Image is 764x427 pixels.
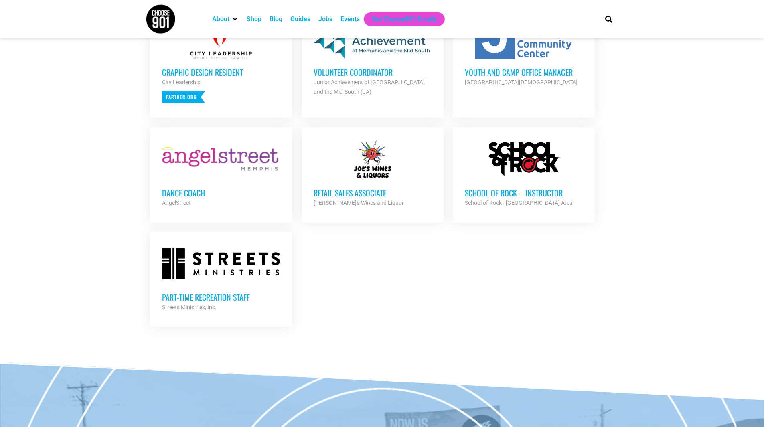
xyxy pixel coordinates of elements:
[150,7,292,115] a: Graphic Design Resident City Leadership Partner Org
[150,232,292,324] a: Part-time Recreation Staff Streets Ministries, Inc.
[314,79,425,95] strong: Junior Achievement of [GEOGRAPHIC_DATA] and the Mid-South (JA)
[208,12,243,26] div: About
[162,79,201,85] strong: City Leadership
[318,14,332,24] a: Jobs
[208,12,592,26] nav: Main nav
[162,91,205,103] p: Partner Org
[212,14,229,24] a: About
[314,188,432,198] h3: Retail Sales Associate
[465,67,583,77] h3: Youth and Camp Office Manager
[453,127,595,220] a: School of Rock – Instructor School of Rock - [GEOGRAPHIC_DATA] Area
[290,14,310,24] a: Guides
[372,14,437,24] a: Get Choose901 Emails
[247,14,261,24] a: Shop
[162,304,217,310] strong: Streets Ministries, Inc.
[270,14,282,24] a: Blog
[150,127,292,220] a: Dance Coach AngelStreet
[302,127,444,220] a: Retail Sales Associate [PERSON_NAME]'s Wines and Liquor
[314,67,432,77] h3: Volunteer Coordinator
[602,12,615,26] div: Search
[314,200,404,206] strong: [PERSON_NAME]'s Wines and Liquor
[162,292,280,302] h3: Part-time Recreation Staff
[162,188,280,198] h3: Dance Coach
[453,7,595,99] a: Youth and Camp Office Manager [GEOGRAPHIC_DATA][DEMOGRAPHIC_DATA]
[162,67,280,77] h3: Graphic Design Resident
[465,200,573,206] strong: School of Rock - [GEOGRAPHIC_DATA] Area
[465,79,578,85] strong: [GEOGRAPHIC_DATA][DEMOGRAPHIC_DATA]
[340,14,360,24] a: Events
[162,200,191,206] strong: AngelStreet
[302,7,444,109] a: Volunteer Coordinator Junior Achievement of [GEOGRAPHIC_DATA] and the Mid-South (JA)
[465,188,583,198] h3: School of Rock – Instructor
